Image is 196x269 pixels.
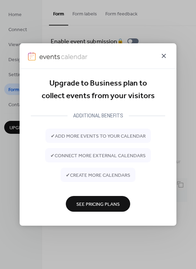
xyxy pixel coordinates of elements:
button: See Pricing Plans [66,196,130,212]
div: Upgrade to Business plan to collect events from your visitors [31,77,165,103]
div: ADDITIONAL BENEFITS [68,111,129,120]
img: logo-icon [28,52,36,61]
span: ✔ connect more external calendars [50,152,146,159]
span: See Pricing Plans [76,201,120,208]
span: ✔ add more events to your calendar [51,132,146,140]
span: ✔ create more calendars [66,172,130,179]
img: logo-type [39,52,87,61]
